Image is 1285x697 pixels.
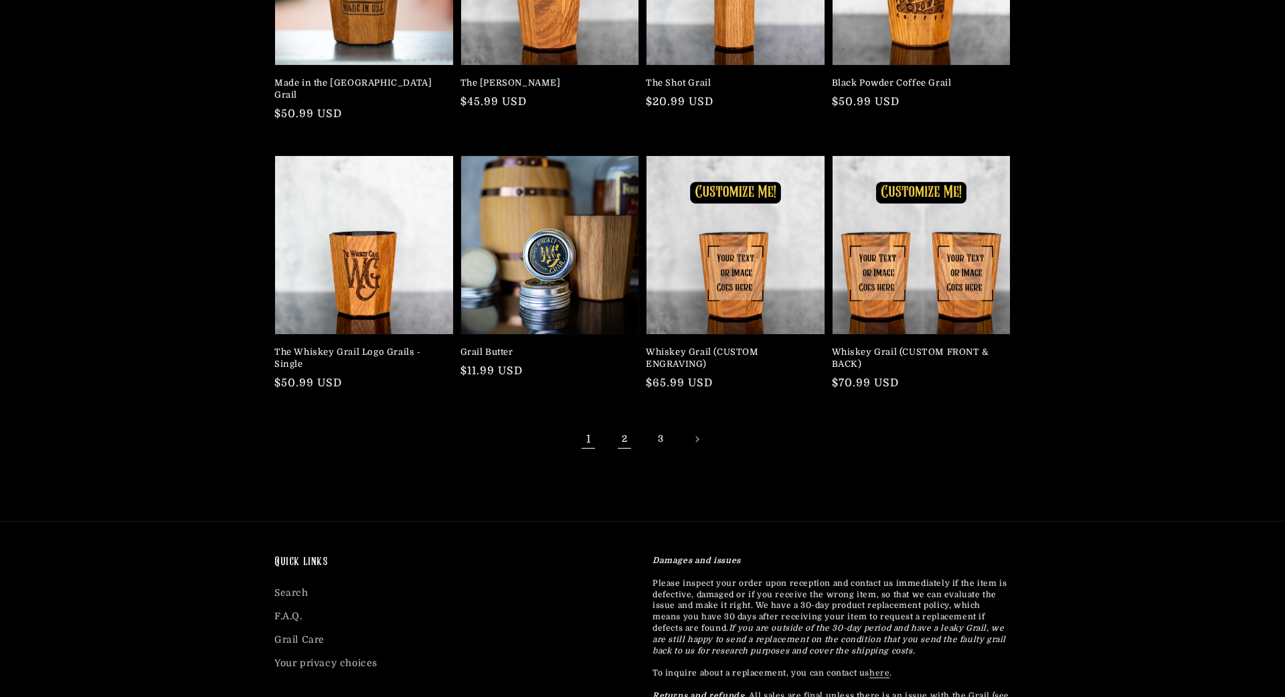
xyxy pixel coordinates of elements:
[832,346,1003,370] a: Whiskey Grail (CUSTOM FRONT & BACK)
[460,77,632,89] a: The [PERSON_NAME]
[646,346,817,370] a: Whiskey Grail (CUSTOM ENGRAVING)
[274,605,303,628] a: F.A.Q.
[832,77,1003,89] a: Black Powder Coffee Grail
[274,424,1011,454] nav: Pagination
[646,77,817,89] a: The Shot Grail
[653,623,1006,655] em: If you are outside of the 30-day period and have a leaky Grail, we are still happy to send a repl...
[274,585,309,605] a: Search
[274,77,446,101] a: Made in the [GEOGRAPHIC_DATA] Grail
[653,556,741,565] strong: Damages and issues
[869,668,889,678] a: here
[274,628,325,651] a: Grail Care
[574,424,603,454] span: Page 1
[646,424,675,454] a: Page 3
[274,555,632,570] h2: Quick links
[610,424,639,454] a: Page 2
[274,651,377,675] a: Your privacy choices
[274,346,446,370] a: The Whiskey Grail Logo Grails - Single
[460,346,632,358] a: Grail Butter
[682,424,711,454] a: Next page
